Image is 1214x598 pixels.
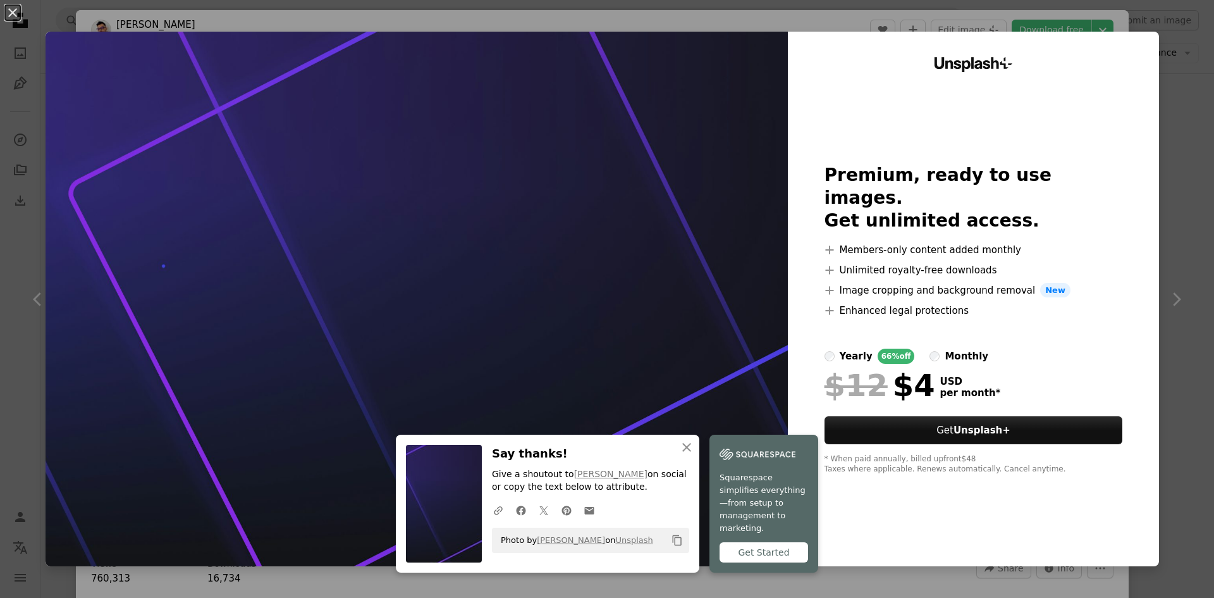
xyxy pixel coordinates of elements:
h3: Say thanks! [492,445,689,463]
a: Share on Twitter [532,497,555,523]
li: Members-only content added monthly [825,242,1123,258]
input: monthly [929,351,940,361]
li: Enhanced legal protections [825,303,1123,318]
div: $4 [825,369,935,402]
a: Share on Pinterest [555,497,578,523]
span: Photo by on [494,530,653,551]
a: [PERSON_NAME] [574,469,647,479]
a: [PERSON_NAME] [537,535,605,545]
div: 66% off [878,349,915,364]
span: USD [940,376,1001,387]
a: Share on Facebook [510,497,532,523]
input: yearly66%off [825,351,835,361]
a: Share over email [578,497,601,523]
span: $12 [825,369,888,402]
div: yearly [840,349,873,364]
span: per month * [940,387,1001,399]
a: Squarespace simplifies everything—from setup to management to marketing.Get Started [709,435,818,573]
span: New [1040,283,1070,298]
a: Unsplash [615,535,653,545]
button: Copy to clipboard [666,530,688,551]
span: Squarespace simplifies everything—from setup to management to marketing. [720,471,808,535]
li: Unlimited royalty-free downloads [825,263,1123,278]
div: Get Started [720,542,808,563]
strong: Unsplash+ [953,425,1010,436]
div: monthly [945,349,988,364]
img: file-1747939142011-51e5cc87e3c9 [720,445,795,464]
p: Give a shoutout to on social or copy the text below to attribute. [492,468,689,494]
button: GetUnsplash+ [825,416,1123,444]
h2: Premium, ready to use images. Get unlimited access. [825,164,1123,232]
div: * When paid annually, billed upfront $48 Taxes where applicable. Renews automatically. Cancel any... [825,454,1123,475]
li: Image cropping and background removal [825,283,1123,298]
